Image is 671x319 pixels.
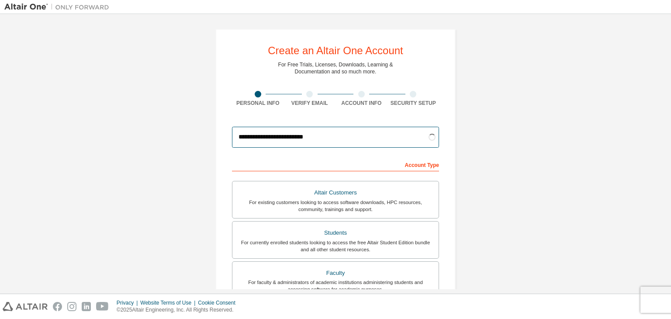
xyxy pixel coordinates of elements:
div: Verify Email [284,100,336,107]
div: Cookie Consent [198,299,240,306]
div: Altair Customers [238,187,433,199]
div: For currently enrolled students looking to access the free Altair Student Edition bundle and all ... [238,239,433,253]
img: youtube.svg [96,302,109,311]
div: For faculty & administrators of academic institutions administering students and accessing softwa... [238,279,433,293]
div: Privacy [117,299,140,306]
div: Create an Altair One Account [268,45,403,56]
img: Altair One [4,3,114,11]
img: altair_logo.svg [3,302,48,311]
div: Account Type [232,157,439,171]
div: Students [238,227,433,239]
div: Personal Info [232,100,284,107]
img: linkedin.svg [82,302,91,311]
div: For existing customers looking to access software downloads, HPC resources, community, trainings ... [238,199,433,213]
img: instagram.svg [67,302,76,311]
div: Website Terms of Use [140,299,198,306]
p: © 2025 Altair Engineering, Inc. All Rights Reserved. [117,306,241,314]
img: facebook.svg [53,302,62,311]
div: Account Info [335,100,387,107]
div: For Free Trials, Licenses, Downloads, Learning & Documentation and so much more. [278,61,393,75]
div: Faculty [238,267,433,279]
div: Security Setup [387,100,439,107]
